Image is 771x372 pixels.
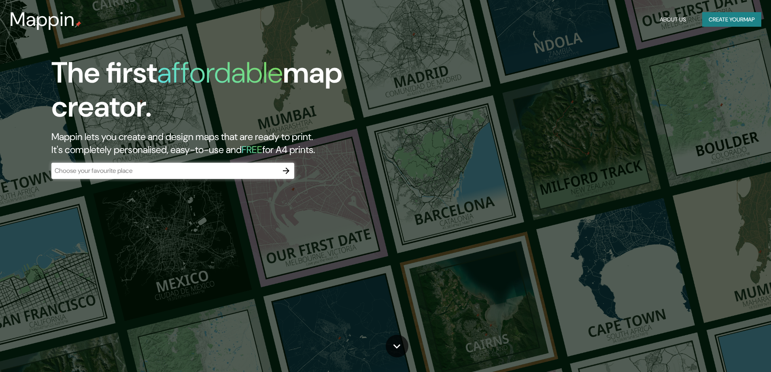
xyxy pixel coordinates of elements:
[656,12,689,27] button: About Us
[51,130,437,156] h2: Mappin lets you create and design maps that are ready to print. It's completely personalised, eas...
[51,166,278,175] input: Choose your favourite place
[242,143,262,156] h5: FREE
[157,54,283,91] h1: affordable
[75,21,81,28] img: mappin-pin
[10,8,75,31] h3: Mappin
[702,12,761,27] button: Create yourmap
[51,56,437,130] h1: The first map creator.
